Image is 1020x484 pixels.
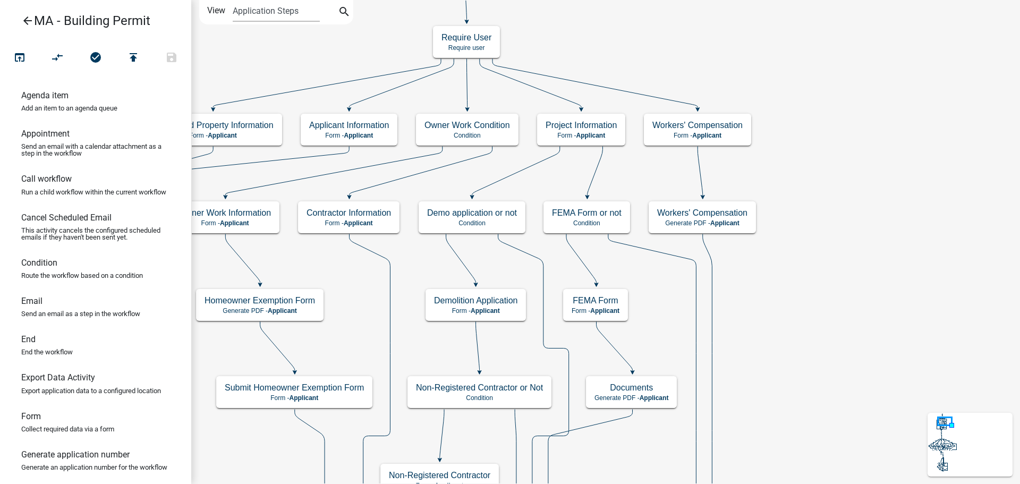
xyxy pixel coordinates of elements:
i: open_in_browser [13,51,26,66]
button: Publish [114,47,152,70]
h6: Export Data Activity [21,372,95,383]
h5: Homeowner Exemption Form [205,295,315,305]
span: Applicant [220,219,249,227]
h5: Demo application or not [427,208,517,218]
h5: Contractor Information [307,208,391,218]
span: Applicant [471,307,500,315]
p: Condition [416,394,543,402]
span: Applicant [344,219,373,227]
h6: Call workflow [21,174,72,184]
p: Generate an application number for the workflow [21,464,167,471]
span: Applicant [576,132,605,139]
span: Applicant [268,307,297,315]
span: Applicant [692,132,721,139]
h6: Appointment [21,129,70,139]
p: Add an item to an agenda queue [21,105,117,112]
h5: Applicant Information [309,120,389,130]
p: Form - [652,132,743,139]
i: search [338,5,351,20]
a: MA - Building Permit [8,9,174,33]
h6: Agenda item [21,90,69,100]
h6: Email [21,296,42,306]
span: Applicant [208,132,237,139]
p: Generate PDF - [657,219,747,227]
button: Auto Layout [38,47,76,70]
h6: Form [21,411,41,421]
i: check_circle [89,51,102,66]
p: Send an email with a calendar attachment as a step in the workflow [21,143,170,157]
h5: Project Information [546,120,617,130]
button: Test Workflow [1,47,39,70]
span: Applicant [640,394,669,402]
h5: FEMA Form [572,295,619,305]
span: Applicant [344,132,373,139]
p: Form - [307,219,391,227]
p: Form - [572,307,619,315]
p: Send an email as a step in the workflow [21,310,140,317]
button: search [336,4,353,21]
p: Condition [424,132,510,139]
span: Applicant [710,219,739,227]
p: Require user [441,44,491,52]
h5: Workers' Compensation [652,120,743,130]
p: Export application data to a configured location [21,387,161,394]
button: No problems [76,47,115,70]
h5: Owner and Property Information [152,120,274,130]
h6: End [21,334,36,344]
h6: Generate application number [21,449,130,460]
p: Generate PDF - [205,307,315,315]
p: Form - [179,219,271,227]
h5: Submit Homeowner Exemption Form [225,383,364,393]
h5: Non-Registered Contractor or Not [416,383,543,393]
h5: Non-Registered Contractor [389,470,490,480]
p: Run a child workflow within the current workflow [21,189,166,196]
p: Route the workflow based on a condition [21,272,143,279]
p: Generate PDF - [594,394,668,402]
h5: Require User [441,32,491,43]
h5: Documents [594,383,668,393]
p: Form - [152,132,274,139]
i: save [165,51,178,66]
p: This activity cancels the configured scheduled emails if they haven't been sent yet. [21,227,170,241]
i: compare_arrows [52,51,64,66]
h6: Condition [21,258,57,268]
span: Applicant [590,307,619,315]
span: Applicant [289,394,318,402]
p: Condition [552,219,622,227]
p: Collect required data via a form [21,426,114,432]
button: Save [152,47,191,70]
p: End the workflow [21,349,73,355]
p: Condition [427,219,517,227]
h5: Workers' Compensation [657,208,747,218]
i: arrow_back [21,14,34,29]
p: Form - [546,132,617,139]
h5: FEMA Form or not [552,208,622,218]
p: Form - [225,394,364,402]
p: Form - [434,307,517,315]
h5: Demolition Application [434,295,517,305]
p: Form - [309,132,389,139]
h5: Owner Work Information [179,208,271,218]
h6: Cancel Scheduled Email [21,213,112,223]
div: Workflow actions [1,47,191,72]
i: publish [127,51,140,66]
h5: Owner Work Condition [424,120,510,130]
